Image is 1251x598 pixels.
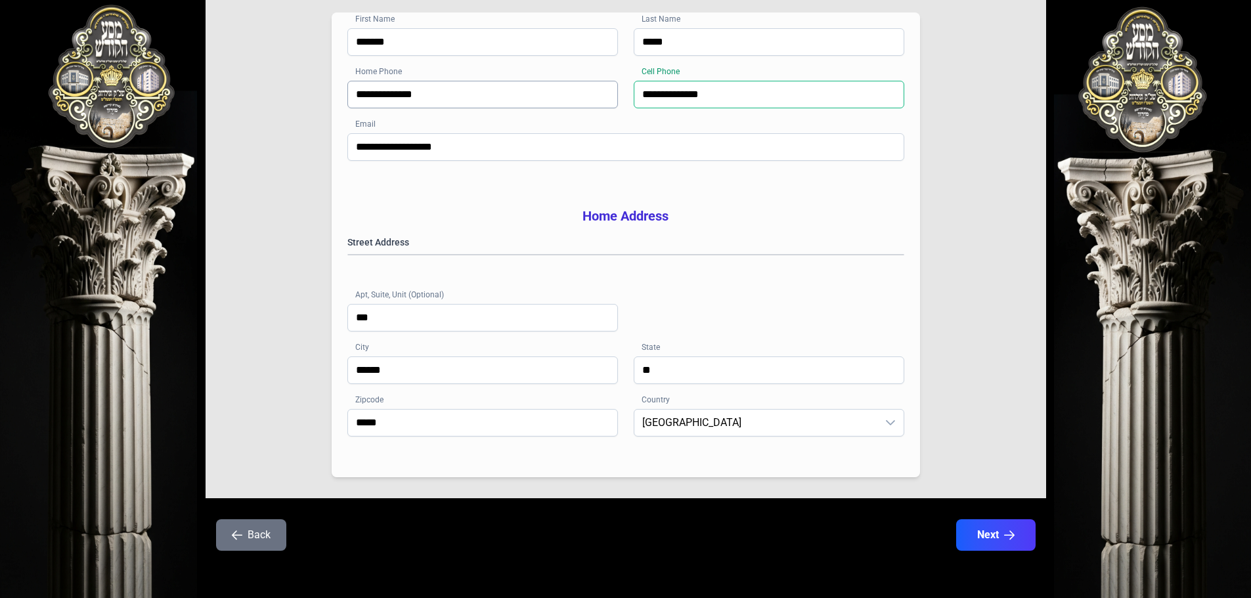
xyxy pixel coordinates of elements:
[956,519,1036,551] button: Next
[216,519,286,551] button: Back
[634,410,877,436] span: United States
[347,207,904,225] h3: Home Address
[877,410,904,436] div: dropdown trigger
[347,236,904,249] label: Street Address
